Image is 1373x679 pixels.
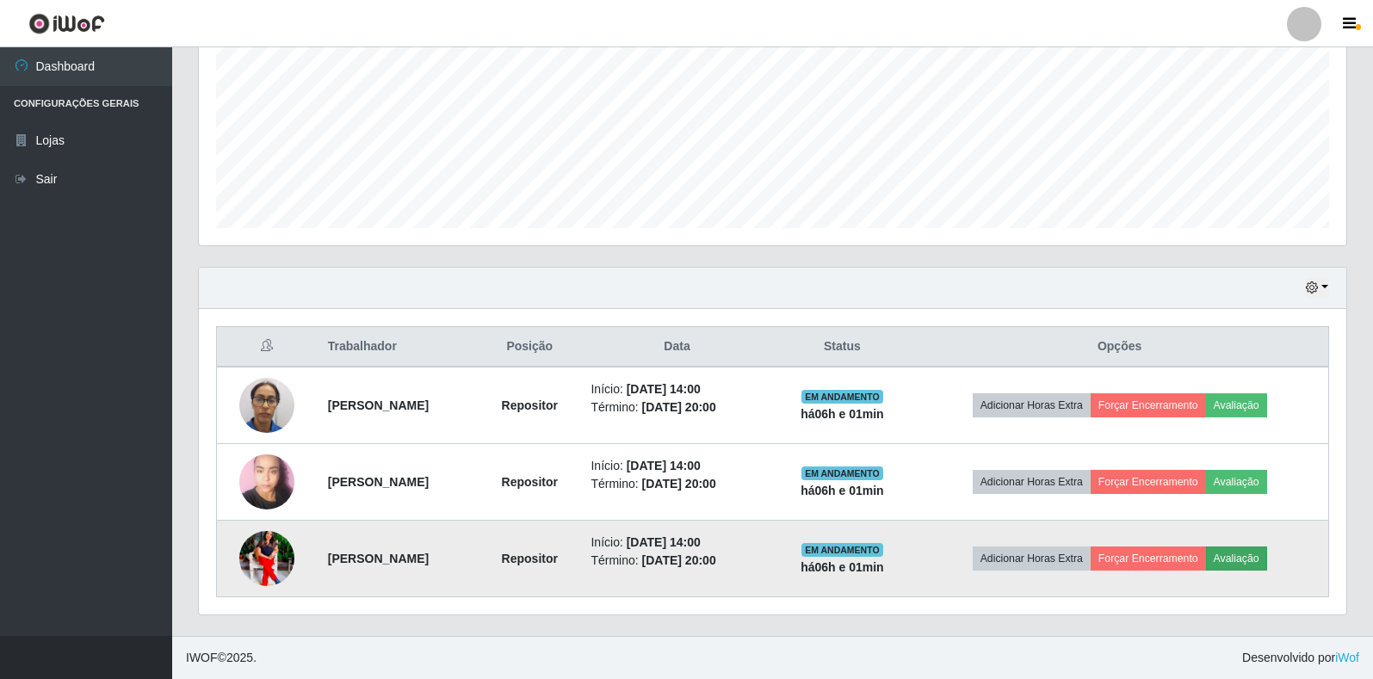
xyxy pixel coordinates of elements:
[1242,649,1359,667] span: Desenvolvido por
[642,553,716,567] time: [DATE] 20:00
[580,327,773,367] th: Data
[502,552,558,565] strong: Repositor
[801,560,884,574] strong: há 06 h e 01 min
[973,470,1091,494] button: Adicionar Horas Extra
[318,327,479,367] th: Trabalhador
[1335,651,1359,664] a: iWof
[239,368,294,441] img: 1744637826389.jpeg
[1091,546,1206,571] button: Forçar Encerramento
[591,475,763,493] li: Término:
[774,327,912,367] th: Status
[1206,470,1267,494] button: Avaliação
[973,546,1091,571] button: Adicionar Horas Extra
[591,380,763,398] li: Início:
[502,475,558,489] strong: Repositor
[627,382,701,396] time: [DATE] 14:00
[973,393,1091,417] button: Adicionar Horas Extra
[801,484,884,497] strong: há 06 h e 01 min
[591,457,763,475] li: Início:
[328,475,429,489] strong: [PERSON_NAME]
[591,398,763,417] li: Término:
[1091,393,1206,417] button: Forçar Encerramento
[1206,546,1267,571] button: Avaliação
[591,552,763,570] li: Término:
[627,459,701,472] time: [DATE] 14:00
[1206,393,1267,417] button: Avaliação
[328,552,429,565] strong: [PERSON_NAME]
[479,327,580,367] th: Posição
[642,400,716,414] time: [DATE] 20:00
[801,543,883,557] span: EM ANDAMENTO
[911,327,1328,367] th: Opções
[627,535,701,549] time: [DATE] 14:00
[239,524,294,593] img: 1751311767272.jpeg
[1091,470,1206,494] button: Forçar Encerramento
[186,651,218,664] span: IWOF
[642,477,716,491] time: [DATE] 20:00
[801,466,883,480] span: EM ANDAMENTO
[328,398,429,412] strong: [PERSON_NAME]
[239,445,294,518] img: 1750798204685.jpeg
[502,398,558,412] strong: Repositor
[801,407,884,421] strong: há 06 h e 01 min
[801,390,883,404] span: EM ANDAMENTO
[28,13,105,34] img: CoreUI Logo
[186,649,257,667] span: © 2025 .
[591,534,763,552] li: Início:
